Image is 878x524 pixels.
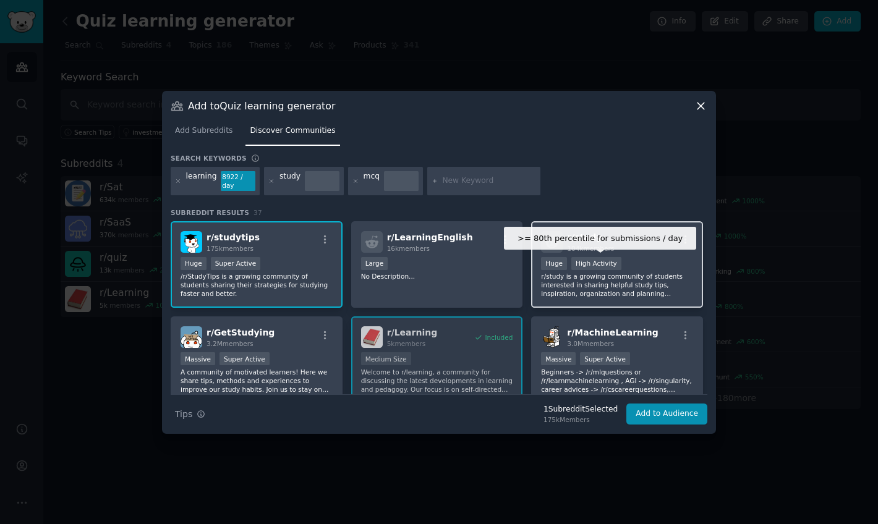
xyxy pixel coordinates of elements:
span: r/ LearningEnglish [387,232,473,242]
span: 37 [254,209,262,216]
p: r/study is a growing community of students interested in sharing helpful study tips, inspiration,... [541,272,693,298]
div: Super Active [219,352,270,365]
button: Tips [171,404,210,425]
div: study [279,171,300,191]
img: MachineLearning [541,326,563,348]
span: r/ study [567,232,602,242]
img: studytips [181,231,202,253]
span: 16k members [387,245,430,252]
div: Super Active [580,352,630,365]
span: 3.0M members [567,340,614,347]
div: 8922 / day [221,171,255,191]
div: Massive [181,352,215,365]
div: mcq [363,171,379,191]
h3: Search keywords [171,154,247,163]
div: Huge [181,257,207,270]
input: New Keyword [442,175,536,187]
div: Super Active [211,257,261,270]
a: Discover Communities [245,121,339,146]
div: 1 Subreddit Selected [543,404,618,415]
button: Add to Audience [626,404,707,425]
div: learning [186,171,217,191]
span: Add Subreddits [175,125,232,137]
h3: Add to Quiz learning generator [188,99,335,112]
p: /r/StudyTips is a growing community of students sharing their strategies for studying faster and ... [181,272,333,298]
div: Huge [541,257,567,270]
span: r/ GetStudying [207,327,275,337]
p: Beginners -> /r/mlquestions or /r/learnmachinelearning , AGI -> /r/singularity, career advices ->... [541,368,693,394]
a: Add Subreddits [171,121,237,146]
div: Massive [541,352,576,365]
span: r/ MachineLearning [567,327,658,337]
span: 175k members [207,245,254,252]
span: Discover Communities [250,125,335,137]
p: A community of motivated learners! Here we share tips, methods and experiences to improve our stu... [181,368,333,394]
span: Subreddit Results [171,208,249,217]
span: r/ studytips [207,232,260,242]
span: 3.2M members [207,340,254,347]
span: Tips [175,408,192,421]
div: Large [361,257,388,270]
div: High Activity [571,257,621,270]
div: 175k Members [543,415,618,424]
span: 104k members [567,245,614,252]
p: No Description... [361,272,513,281]
img: GetStudying [181,326,202,348]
